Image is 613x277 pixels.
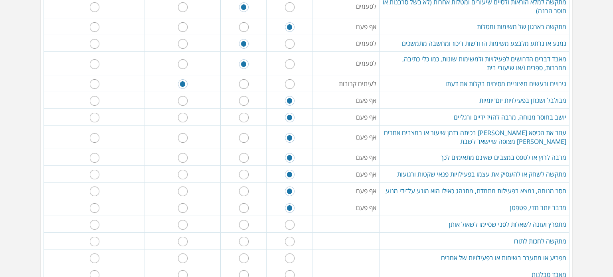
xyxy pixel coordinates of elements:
[312,18,380,35] td: אף פעם
[380,249,569,266] td: מפריע או מתערב בשיחות או בפעילויות של אחרים
[312,92,380,109] td: אף פעם
[380,52,569,75] td: מאבד דברים הדרושים לפעילויות ולמשימות שונות, כמו כלי כתיבה, מחברות, ספרים ו/או שיעורי בית
[312,199,380,216] td: אף פעם
[380,216,569,233] td: מתפרץ ועונה לשאלות לפני שסיימו לשאול אותן
[380,199,569,216] td: מדבר יותר מדי, פטפטן
[312,149,380,166] td: אף פעם
[380,183,569,199] td: חסר מנוחה, נמצא בפעילות מתמדת, מתנהג כאילו הוא מונע על־ידי מנוע
[380,149,569,166] td: מרבה לרוץ או לטפס במצבים שאינם מתאימים לכך
[312,166,380,183] td: אף פעם
[380,109,569,126] td: יושב בחוסר מנוחה, מרבה להזיז ידיים ורגליים
[380,233,569,249] td: מתקשה לחכות לתורו
[312,52,380,75] td: לפעמים
[380,35,569,52] td: נמנע או נרתע מלבצע משימות הדורשות ריכוז ומחשבה מתמשכים
[312,183,380,199] td: אף פעם
[380,92,569,109] td: מבולבל ושכחן בפעילויות יום־יומיות
[380,166,569,183] td: מתקשה לשחק או להעסיק את עצמו בפעילויות פנאי שקטות ורגועות
[312,75,380,92] td: לעיתים קרובות
[312,126,380,149] td: אף פעם
[380,126,569,149] td: עוזב את הכיסא [PERSON_NAME] בכיתה בזמן שיעור או במצבים אחרים [PERSON_NAME] מצופה שיישאר לשבת
[312,109,380,126] td: אף פעם
[380,18,569,35] td: מתקשה בארגון של משימות ומטלות
[380,75,569,92] td: גירויים ורעשים חיצוניים מסיחים בקלות את דעתו
[312,35,380,52] td: לפעמים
